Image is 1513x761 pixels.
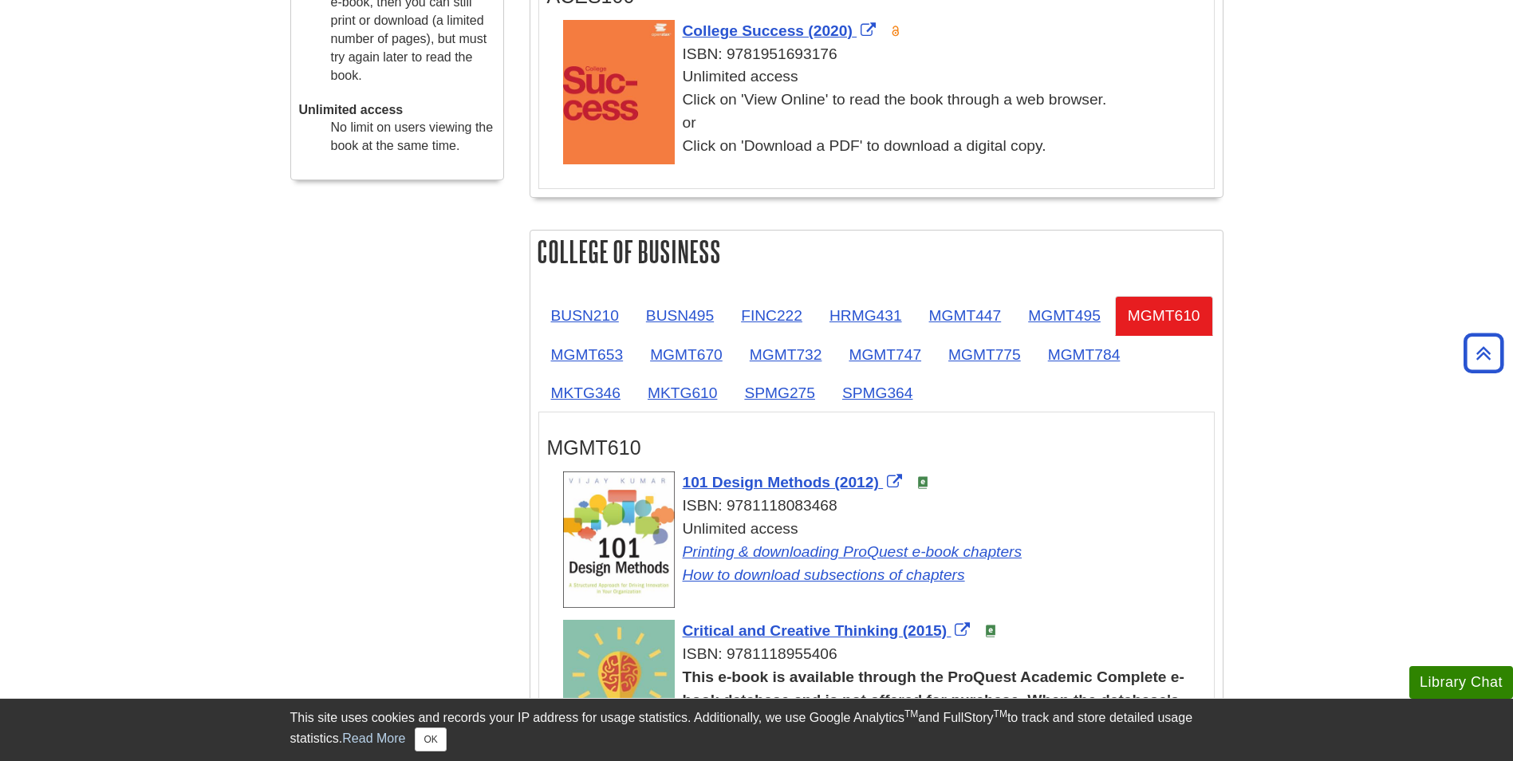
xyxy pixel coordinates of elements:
a: BUSN495 [633,296,727,335]
span: College Success (2020) [683,22,853,39]
h3: MGMT610 [547,436,1206,459]
img: e-Book [984,625,997,637]
a: MGMT447 [916,296,1015,335]
a: SPMG364 [829,373,926,412]
a: BUSN210 [538,296,632,335]
span: Critical and Creative Thinking (2015) [683,622,948,639]
div: Unlimited access [563,518,1206,586]
a: Read More [342,731,405,745]
h2: College of Business [530,231,1223,273]
div: ISBN: 9781118083468 [563,495,1206,518]
strong: This e-book is available through the ProQuest Academic Complete e-book database and is not offere... [683,668,1184,754]
a: MGMT732 [737,335,835,374]
a: MGMT653 [538,335,636,374]
a: MGMT670 [637,335,735,374]
a: MGMT495 [1015,296,1113,335]
a: MKTG610 [635,373,730,412]
a: FINC222 [728,296,815,335]
img: e-Book [916,476,929,489]
a: Link opens in new window [683,566,965,583]
div: ISBN: 9781118955406 [563,643,1206,666]
div: This site uses cookies and records your IP address for usage statistics. Additionally, we use Goo... [290,708,1223,751]
a: MKTG346 [538,373,633,412]
img: Open Access [890,25,902,37]
a: MGMT610 [1115,296,1213,335]
a: Link opens in new window [683,474,907,491]
a: SPMG275 [731,373,828,412]
div: ISBN: 9781951693176 [563,43,1206,66]
a: Back to Top [1458,342,1509,364]
button: Library Chat [1409,666,1513,699]
a: MGMT784 [1035,335,1133,374]
div: Unlimited access Click on 'View Online' to read the book through a web browser. or Click on 'Down... [563,65,1206,157]
img: Cover Art [563,471,675,608]
sup: TM [904,708,918,720]
sup: TM [994,708,1007,720]
button: Close [415,727,446,751]
span: 101 Design Methods (2012) [683,474,879,491]
a: HRMG431 [817,296,915,335]
img: Cover Art [563,20,675,164]
a: Link opens in new window [683,543,1022,560]
a: MGMT747 [836,335,934,374]
a: Link opens in new window [683,622,975,639]
dd: No limit on users viewing the book at the same time. [331,119,495,156]
dt: Unlimited access [299,101,495,120]
a: Link opens in new window [683,22,881,39]
a: MGMT775 [936,335,1034,374]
